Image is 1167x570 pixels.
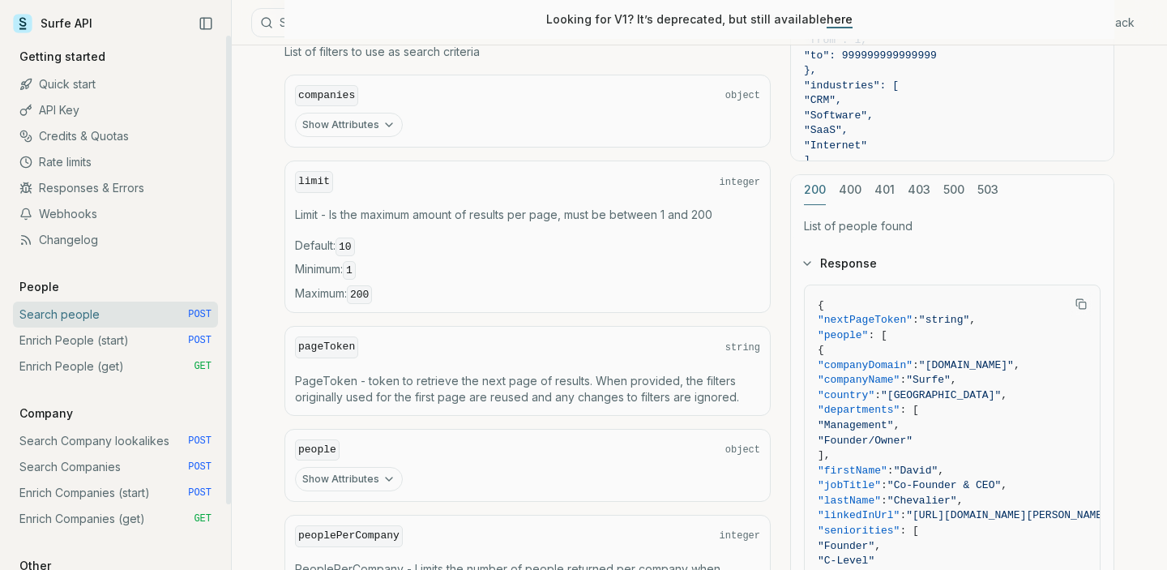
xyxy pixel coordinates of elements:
span: "[URL][DOMAIN_NAME][PERSON_NAME]" [906,509,1114,521]
span: { [818,344,824,356]
button: Collapse Sidebar [194,11,218,36]
code: people [295,439,340,461]
span: GET [194,360,212,373]
span: "seniorities" [818,525,900,537]
span: { [818,299,824,311]
span: : [ [900,525,918,537]
code: pageToken [295,336,358,358]
span: : [ [900,404,918,416]
span: : [874,389,881,401]
button: 400 [839,175,861,205]
button: 401 [874,175,895,205]
span: "Co-Founder & CEO" [887,479,1001,491]
button: 200 [804,175,826,205]
p: Looking for V1? It’s deprecated, but still available [546,11,853,28]
span: , [938,465,944,477]
span: : [881,479,887,491]
span: , [894,419,900,431]
span: }, [804,64,817,76]
a: Enrich Companies (get) GET [13,506,218,532]
span: "companyName" [818,374,900,386]
span: , [1014,359,1020,371]
button: Response [791,242,1114,285]
span: : [ [868,329,887,341]
span: "lastName" [818,495,881,507]
code: companies [295,85,358,107]
span: POST [188,486,212,499]
span: ], [818,449,831,461]
span: "C-Level" [818,555,874,567]
a: Webhooks [13,201,218,227]
span: "people" [818,329,868,341]
span: , [951,374,957,386]
span: "David" [894,465,938,477]
a: Credits & Quotas [13,123,218,149]
span: "Chevalier" [887,495,957,507]
code: 1 [343,261,356,280]
span: : [913,359,919,371]
span: "industries": [ [804,79,899,92]
span: "Software", [804,109,874,122]
span: "[DOMAIN_NAME]" [919,359,1014,371]
a: Enrich People (get) GET [13,354,218,379]
span: "SaaS", [804,124,849,136]
span: "companyDomain" [818,359,913,371]
code: 10 [336,238,355,256]
span: Default : [295,238,760,255]
span: "nextPageToken" [818,314,913,326]
span: GET [194,512,212,525]
span: : [913,314,919,326]
span: "country" [818,389,874,401]
p: List of people found [804,218,1101,234]
span: "CRM", [804,94,842,106]
button: 500 [943,175,964,205]
span: ], [804,154,817,166]
span: "to": 999999999999999 [804,49,937,62]
span: "Surfe" [906,374,951,386]
a: Surfe API [13,11,92,36]
span: "Founder" [818,540,874,552]
span: "firstName" [818,465,887,477]
span: POST [188,308,212,321]
a: here [827,12,853,26]
span: object [725,444,760,456]
button: Search⌘K [251,8,656,37]
span: "string" [919,314,969,326]
span: object [725,89,760,102]
span: : [900,374,906,386]
span: "linkedInUrl" [818,509,900,521]
span: integer [720,529,760,542]
span: "from": 1, [804,34,867,46]
a: Changelog [13,227,218,253]
span: POST [188,435,212,448]
button: Show Attributes [295,467,403,491]
p: Getting started [13,49,112,65]
button: 403 [908,175,930,205]
a: Enrich Companies (start) POST [13,480,218,506]
a: Rate limits [13,149,218,175]
span: POST [188,461,212,474]
a: Search Company lookalikes POST [13,428,218,454]
button: Copy Text [1069,292,1093,316]
p: Limit - Is the maximum amount of results per page, must be between 1 and 200 [295,207,760,223]
button: Show Attributes [295,113,403,137]
span: , [957,495,964,507]
span: Minimum : [295,261,760,279]
a: API Key [13,97,218,123]
p: Company [13,405,79,422]
span: "Founder/Owner" [818,435,913,447]
a: Search Companies POST [13,454,218,480]
span: "[GEOGRAPHIC_DATA]" [881,389,1001,401]
span: string [725,341,760,354]
code: limit [295,171,333,193]
a: Quick start [13,71,218,97]
span: integer [720,176,760,189]
span: Maximum : [295,285,760,303]
a: Search people POST [13,302,218,328]
span: : [887,465,894,477]
a: Responses & Errors [13,175,218,201]
p: People [13,279,66,295]
code: peoplePerCompany [295,525,403,547]
code: 200 [347,285,372,304]
span: "jobTitle" [818,479,881,491]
